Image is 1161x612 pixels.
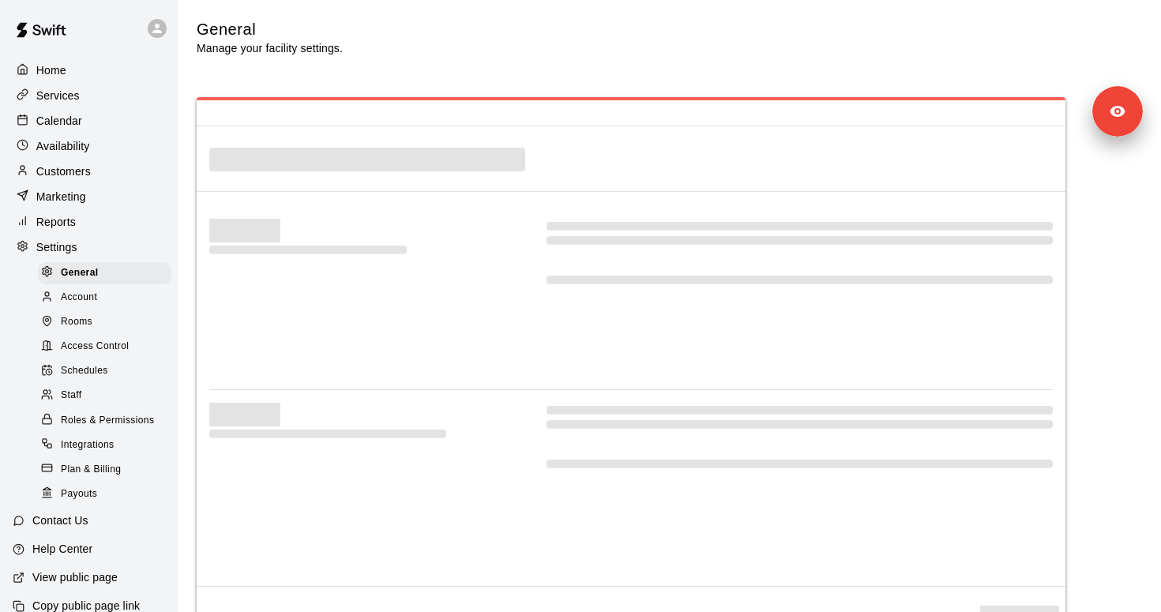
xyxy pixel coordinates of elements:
[61,339,129,355] span: Access Control
[61,486,97,502] span: Payouts
[61,290,97,306] span: Account
[38,457,178,482] a: Plan & Billing
[38,459,171,481] div: Plan & Billing
[13,58,165,82] a: Home
[38,310,178,335] a: Rooms
[61,363,108,379] span: Schedules
[32,569,118,585] p: View public page
[36,239,77,255] p: Settings
[36,189,86,205] p: Marketing
[36,113,82,129] p: Calendar
[13,210,165,234] a: Reports
[38,336,171,358] div: Access Control
[38,360,171,382] div: Schedules
[61,388,81,404] span: Staff
[38,262,171,284] div: General
[36,163,91,179] p: Customers
[61,314,92,330] span: Rooms
[32,541,92,557] p: Help Center
[197,40,343,56] p: Manage your facility settings.
[13,134,165,158] a: Availability
[38,385,171,407] div: Staff
[38,287,171,309] div: Account
[13,235,165,259] a: Settings
[36,138,90,154] p: Availability
[38,483,171,505] div: Payouts
[36,214,76,230] p: Reports
[36,62,66,78] p: Home
[32,513,88,528] p: Contact Us
[38,335,178,359] a: Access Control
[38,433,178,457] a: Integrations
[36,88,80,103] p: Services
[197,19,343,40] h5: General
[13,109,165,133] a: Calendar
[38,410,171,432] div: Roles & Permissions
[38,408,178,433] a: Roles & Permissions
[61,265,99,281] span: General
[13,185,165,208] a: Marketing
[61,462,121,478] span: Plan & Billing
[38,285,178,310] a: Account
[38,434,171,456] div: Integrations
[38,482,178,506] a: Payouts
[38,261,178,285] a: General
[38,311,171,333] div: Rooms
[38,384,178,408] a: Staff
[61,413,154,429] span: Roles & Permissions
[13,160,165,183] a: Customers
[38,359,178,384] a: Schedules
[61,437,115,453] span: Integrations
[13,84,165,107] a: Services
